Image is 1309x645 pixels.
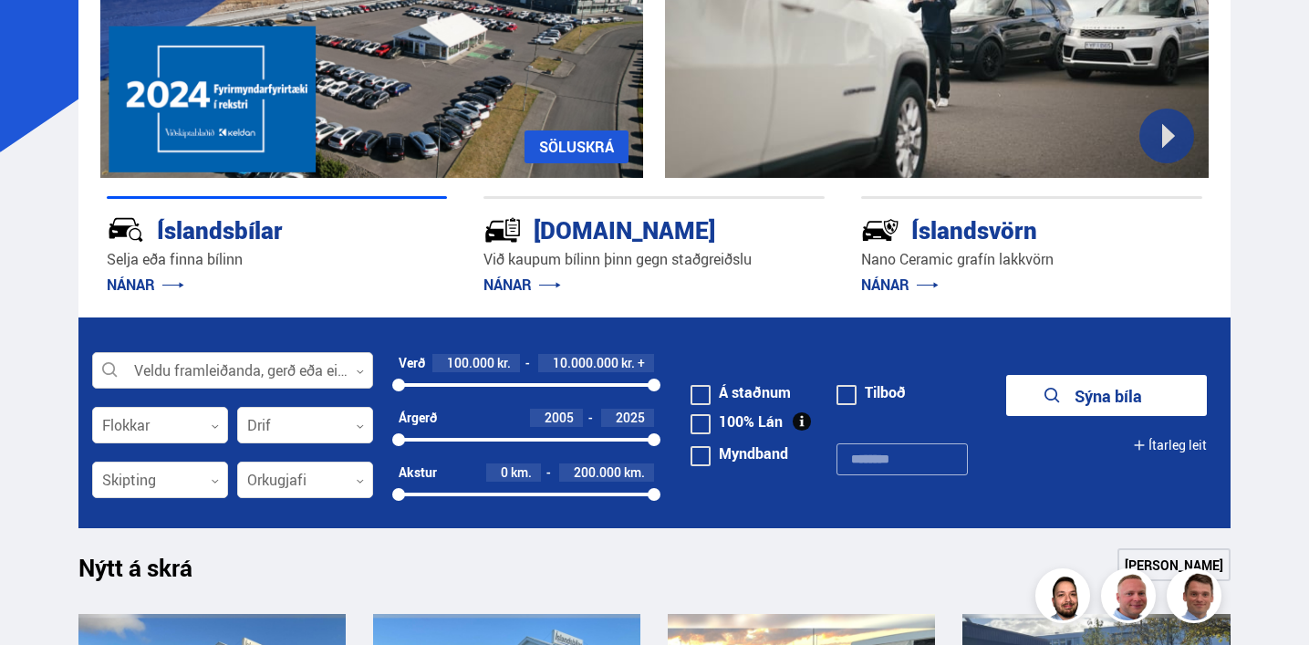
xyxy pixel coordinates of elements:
[1038,571,1093,626] img: nhp88E3Fdnt1Opn2.png
[497,356,511,370] span: kr.
[624,465,645,480] span: km.
[691,414,783,429] label: 100% Lán
[399,465,437,480] div: Akstur
[78,554,224,592] h1: Nýtt á skrá
[447,354,494,371] span: 100.000
[1133,424,1207,465] button: Ítarleg leit
[861,213,1138,244] div: Íslandsvörn
[861,249,1202,270] p: Nano Ceramic grafín lakkvörn
[525,130,629,163] a: SÖLUSKRÁ
[616,409,645,426] span: 2025
[691,385,791,400] label: Á staðnum
[691,446,788,461] label: Myndband
[107,275,184,295] a: NÁNAR
[545,409,574,426] span: 2005
[15,7,69,62] button: Opna LiveChat spjallviðmót
[553,354,618,371] span: 10.000.000
[107,249,448,270] p: Selja eða finna bílinn
[483,275,561,295] a: NÁNAR
[107,213,383,244] div: Íslandsbílar
[638,356,645,370] span: +
[399,411,437,425] div: Árgerð
[621,356,635,370] span: kr.
[399,356,425,370] div: Verð
[501,463,508,481] span: 0
[107,211,145,249] img: JRvxyua_JYH6wB4c.svg
[1006,375,1207,416] button: Sýna bíla
[1117,548,1231,581] a: [PERSON_NAME]
[836,385,906,400] label: Tilboð
[1104,571,1158,626] img: siFngHWaQ9KaOqBr.png
[483,211,522,249] img: tr5P-W3DuiFaO7aO.svg
[861,275,939,295] a: NÁNAR
[1169,571,1224,626] img: FbJEzSuNWCJXmdc-.webp
[574,463,621,481] span: 200.000
[861,211,899,249] img: -Svtn6bYgwAsiwNX.svg
[483,249,825,270] p: Við kaupum bílinn þinn gegn staðgreiðslu
[483,213,760,244] div: [DOMAIN_NAME]
[511,465,532,480] span: km.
